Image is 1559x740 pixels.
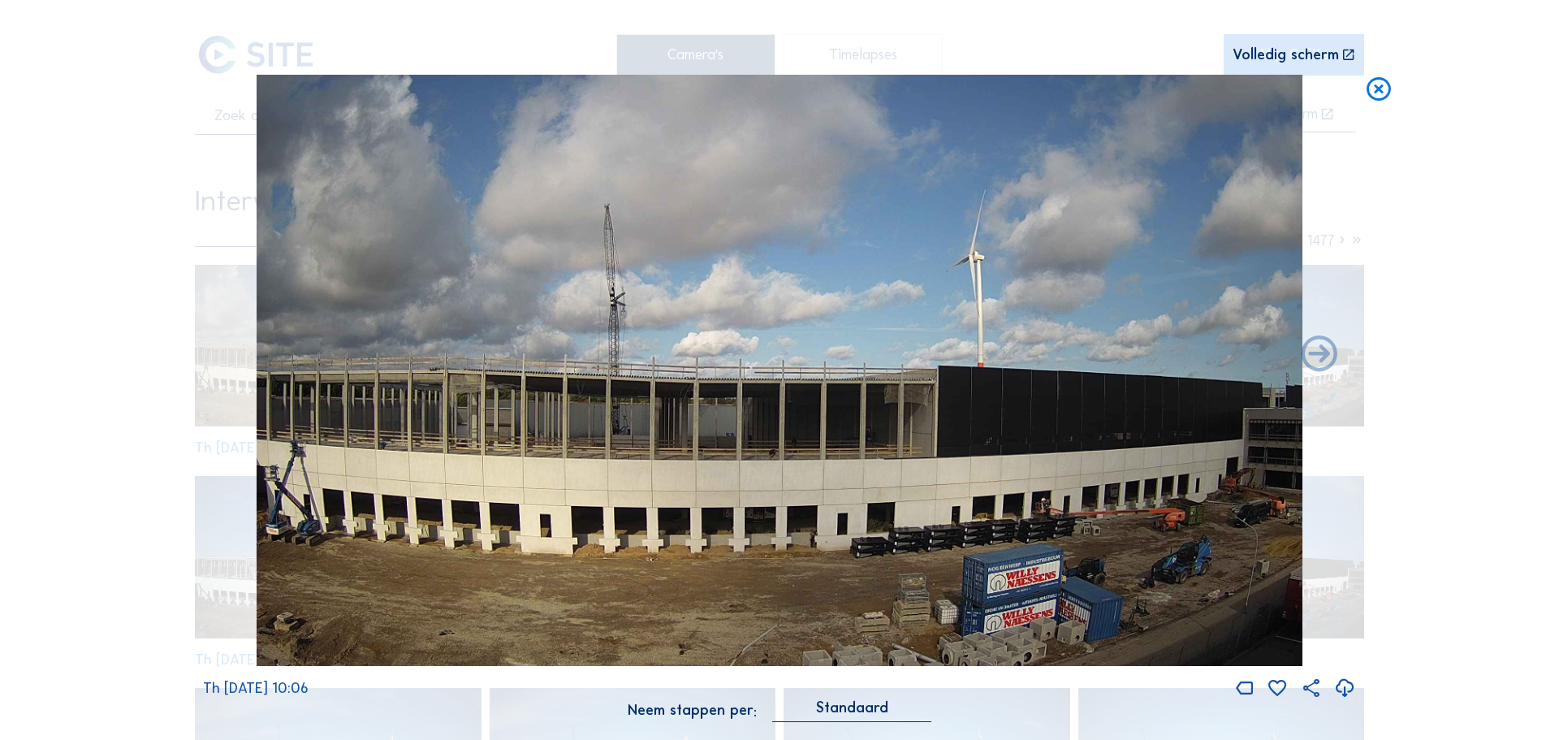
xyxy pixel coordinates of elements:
i: Back [1298,333,1341,377]
div: Standaard [816,700,888,715]
div: Standaard [772,700,931,722]
span: Th [DATE] 10:06 [203,679,309,697]
div: Volledig scherm [1233,48,1339,63]
img: Image [257,75,1303,667]
div: Neem stappen per: [628,703,757,718]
